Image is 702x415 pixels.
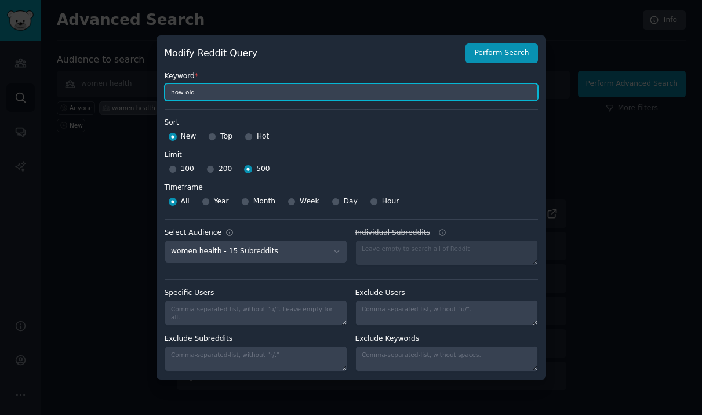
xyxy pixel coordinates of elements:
[355,334,538,344] label: Exclude Keywords
[165,228,222,238] div: Select Audience
[165,334,347,344] label: Exclude Subreddits
[219,164,232,174] span: 200
[465,43,537,63] button: Perform Search
[257,132,270,142] span: Hot
[300,196,319,207] span: Week
[355,228,538,238] label: Individual Subreddits
[165,83,538,101] input: Keyword to search on Reddit
[181,164,194,174] span: 100
[165,150,182,161] div: Limit
[165,118,538,128] label: Sort
[220,132,232,142] span: Top
[165,288,347,298] label: Specific Users
[181,196,190,207] span: All
[181,132,197,142] span: New
[355,288,538,298] label: Exclude Users
[344,196,358,207] span: Day
[256,164,270,174] span: 500
[165,179,538,193] label: Timeframe
[382,196,399,207] span: Hour
[253,196,275,207] span: Month
[214,196,229,207] span: Year
[165,46,460,61] h2: Modify Reddit Query
[165,71,538,82] label: Keyword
